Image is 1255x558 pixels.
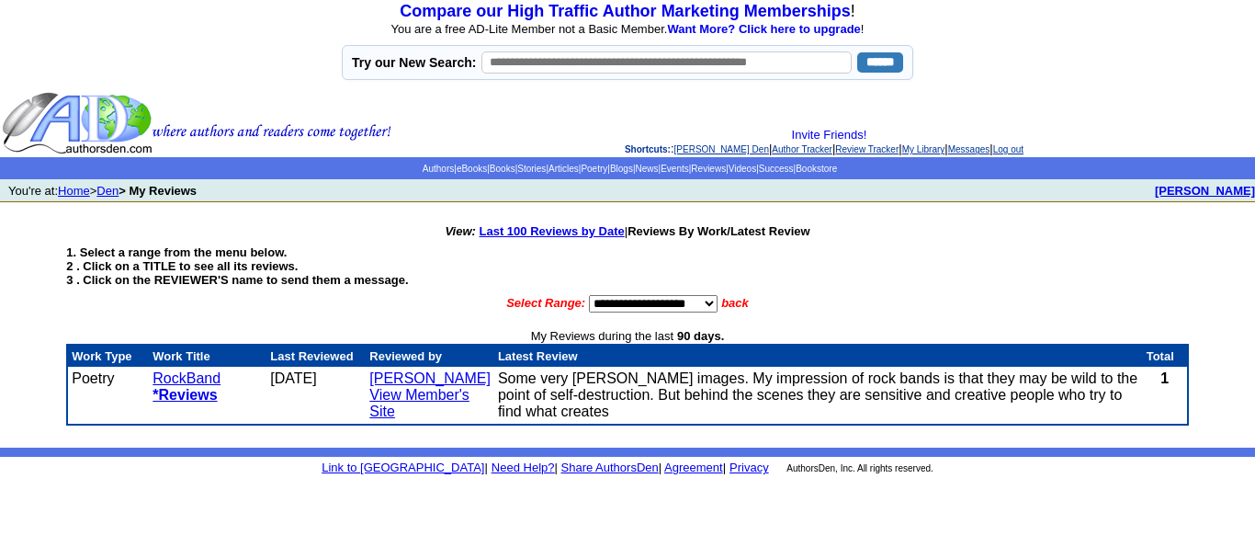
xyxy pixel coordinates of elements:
[68,367,149,424] td: Poetry
[661,164,689,174] a: Events
[993,144,1023,154] a: Log out
[667,22,860,36] a: Want More? Click here to upgrade
[490,164,515,174] a: Books
[636,164,659,174] a: News
[1155,184,1255,198] b: [PERSON_NAME]
[322,461,484,474] a: Link to [GEOGRAPHIC_DATA]
[492,461,555,474] a: Need Help?
[369,349,442,363] font: Reviewed by
[627,224,809,238] b: Reviews By Work/Latest Review
[369,370,491,386] a: [PERSON_NAME]
[8,184,197,198] font: You're at: >
[352,55,476,70] label: Try our New Search:
[796,164,837,174] a: Bookstore
[835,144,899,154] a: Review Tracker
[266,367,366,424] td: [DATE]
[729,164,756,174] a: Videos
[400,2,850,20] a: Compare our High Traffic Author Marketing Memberships
[153,370,220,386] a: RockBand
[554,461,557,474] font: |
[153,387,217,403] a: *Reviews
[674,144,769,154] a: [PERSON_NAME] Den
[400,2,854,20] font: !
[498,349,578,363] font: Latest Review
[153,349,209,363] font: Work Title
[759,164,794,174] a: Success
[772,144,832,154] a: Author Tracker
[517,164,546,174] a: Stories
[1155,182,1255,198] a: [PERSON_NAME]
[369,387,469,419] a: View Member's Site
[1147,349,1174,363] font: Total
[902,144,945,154] a: My Library
[625,144,671,154] span: Shortcuts:
[581,164,607,174] a: Poetry
[423,164,454,174] a: Authors
[691,164,726,174] a: Reviews
[721,296,749,310] font: back
[948,144,990,154] a: Messages
[119,184,197,198] b: > My Reviews
[610,164,633,174] a: Blogs
[506,296,585,310] font: Select Range:
[445,224,809,238] font: |
[457,164,487,174] a: eBooks
[480,224,625,238] a: Last 100 Reviews by Date
[72,349,131,363] font: Work Type
[270,349,353,363] font: Last Reviewed
[664,461,723,474] a: Agreement
[1160,370,1169,386] b: 1
[659,461,661,474] font: |
[561,461,659,474] a: Share AuthorsDen
[494,367,1143,424] td: Some very [PERSON_NAME] images. My impression of rock bands is that they may be wild to the point...
[2,91,391,155] img: header_logo2.gif
[58,184,90,198] a: Home
[786,463,933,473] font: AuthorsDen, Inc. All rights reserved.
[677,329,724,343] b: 90 days.
[792,128,867,142] a: Invite Friends!
[395,128,1253,155] div: : | | | | |
[661,461,726,474] font: |
[66,245,408,287] strong: 1. Select a range from the menu below. 2 . Click on a TITLE to see all its reviews. 3 . Click on ...
[548,164,579,174] a: Articles
[391,22,865,36] font: You are a free AD-Lite Member not a Basic Member. !
[484,461,487,474] font: |
[445,224,475,238] i: View:
[96,184,119,198] a: Den
[729,461,769,474] a: Privacy
[531,329,673,343] font: My Reviews during the last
